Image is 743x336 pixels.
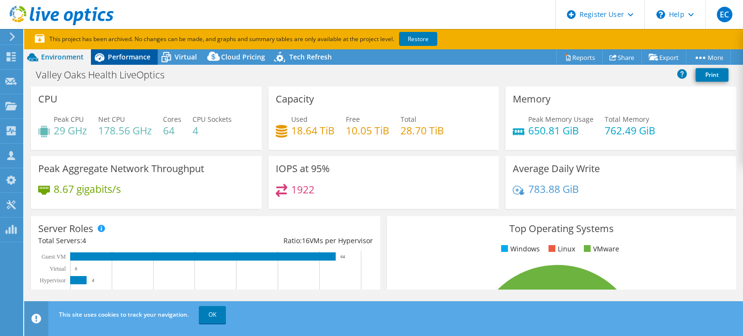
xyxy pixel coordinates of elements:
text: Guest VM [42,253,66,260]
span: Total [401,115,416,124]
a: More [686,50,731,65]
span: Performance [108,52,150,61]
h4: 29 GHz [54,125,87,136]
h4: 4 [193,125,232,136]
a: OK [199,306,226,323]
h4: 64 [163,125,181,136]
div: Ratio: VMs per Hypervisor [206,235,373,246]
h3: Capacity [276,94,314,104]
h3: Peak Aggregate Network Throughput [38,163,204,174]
text: Hypervisor [40,277,66,284]
span: This site uses cookies to track your navigation. [59,310,189,319]
span: CPU Sockets [193,115,232,124]
span: Virtual [175,52,197,61]
h3: CPU [38,94,58,104]
span: Cloud Pricing [221,52,265,61]
h3: Memory [513,94,550,104]
h4: 28.70 TiB [401,125,444,136]
a: Print [696,68,728,82]
h3: Average Daily Write [513,163,600,174]
h3: Top Operating Systems [394,223,729,234]
h4: 1922 [291,184,314,195]
a: Reports [556,50,603,65]
span: Tech Refresh [289,52,332,61]
a: Export [641,50,686,65]
div: Total Servers: [38,235,206,246]
h4: 8.67 gigabits/s [54,184,121,194]
h3: Server Roles [38,223,93,234]
span: EC [717,7,732,22]
span: Net CPU [98,115,125,124]
li: VMware [581,244,619,254]
li: Windows [499,244,540,254]
li: Linux [546,244,575,254]
text: Physical [45,289,65,296]
h3: IOPS at 95% [276,163,330,174]
span: Total Memory [605,115,649,124]
h4: 762.49 GiB [605,125,655,136]
h4: 10.05 TiB [346,125,389,136]
h4: 178.56 GHz [98,125,152,136]
span: Cores [163,115,181,124]
span: 16 [302,236,310,245]
svg: \n [656,10,665,19]
h4: 650.81 GiB [528,125,594,136]
span: Environment [41,52,84,61]
text: 64 [341,254,345,259]
h4: 18.64 TiB [291,125,335,136]
h4: 783.88 GiB [528,184,579,194]
span: Peak CPU [54,115,84,124]
h1: Valley Oaks Health LiveOptics [31,70,179,80]
a: Share [602,50,642,65]
p: This project has been archived. No changes can be made, and graphs and summary tables are only av... [35,34,509,44]
text: Virtual [50,265,66,272]
text: 4 [92,278,94,283]
text: 0 [75,266,77,271]
span: 4 [82,236,86,245]
span: Peak Memory Usage [528,115,594,124]
span: Free [346,115,360,124]
a: Restore [399,32,437,46]
span: Used [291,115,308,124]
